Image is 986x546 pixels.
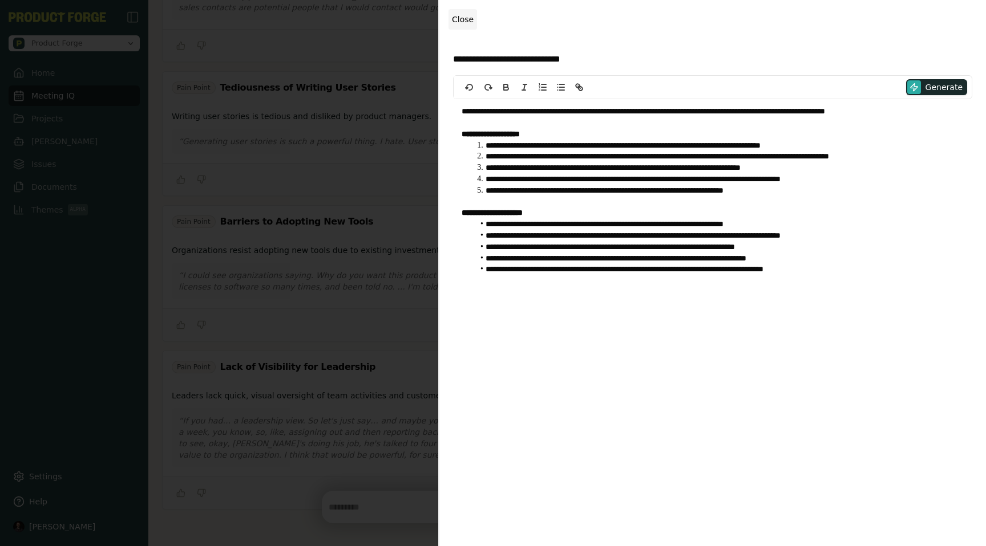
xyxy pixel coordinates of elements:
[906,79,967,95] button: Generate
[480,80,496,94] button: redo
[516,80,532,94] button: Italic
[498,80,514,94] button: Bold
[448,9,477,30] button: Close
[462,80,478,94] button: undo
[571,80,587,94] button: Link
[535,80,551,94] button: Ordered
[553,80,569,94] button: Bullet
[452,15,474,24] span: Close
[926,82,963,93] span: Generate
